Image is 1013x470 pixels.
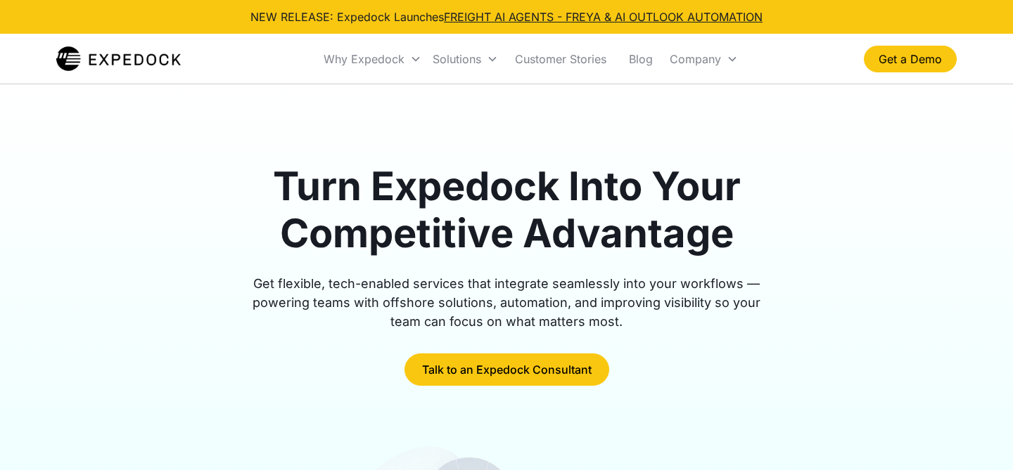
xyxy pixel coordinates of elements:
div: Solutions [433,52,481,66]
a: Blog [618,35,664,83]
a: Talk to an Expedock Consultant [404,353,609,386]
img: Expedock Logo [56,45,181,73]
div: NEW RELEASE: Expedock Launches [250,8,763,25]
a: Customer Stories [504,35,618,83]
div: Get flexible, tech-enabled services that integrate seamlessly into your workflows — powering team... [236,274,777,331]
h1: Turn Expedock Into Your Competitive Advantage [236,163,777,257]
div: Company [664,35,744,83]
div: Company [670,52,721,66]
a: Get a Demo [864,46,957,72]
a: FREIGHT AI AGENTS - FREYA & AI OUTLOOK AUTOMATION [444,10,763,24]
div: Why Expedock [318,35,427,83]
div: Why Expedock [324,52,404,66]
div: Solutions [427,35,504,83]
a: home [56,45,181,73]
